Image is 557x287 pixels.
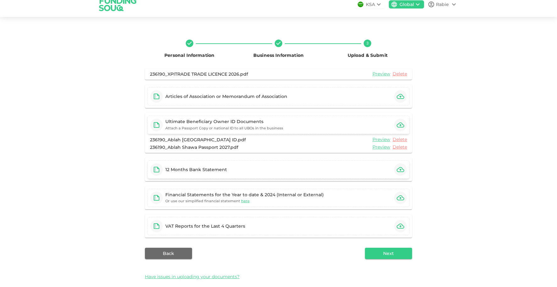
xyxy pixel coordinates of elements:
[372,144,390,150] a: Preview
[150,137,246,143] div: 236190_Ablah [GEOGRAPHIC_DATA] ID.pdf
[358,2,363,7] img: flag-sa.b9a346574cdc8950dd34b50780441f57.svg
[241,199,250,203] span: here
[372,137,390,143] a: Preview
[145,269,412,284] div: Have issues in uploading your documents?
[367,41,369,46] text: 3
[165,126,283,130] small: Attach a Passport Copy or national ID to all UBOs in the business
[150,144,238,150] div: 236190_Ablah Shawa Passport 2027.pdf
[366,1,375,8] div: KSA
[400,1,414,8] div: Global
[365,248,412,259] button: Next
[165,118,283,125] div: Ultimate Beneficiary Owner ID Documents
[165,166,227,173] div: 12 Months Bank Statement
[165,93,287,100] div: Articles of Association or Memorandum of Association
[165,192,324,198] div: Financial Statements for the Year to date & 2024 (Internal or External)
[165,198,250,204] small: Or use our simplified financial statement
[164,52,214,58] span: Personal Information
[348,52,388,58] span: Upload & Submit
[145,273,240,280] span: Have issues in uploading your documents?
[393,71,407,77] a: Delete
[372,71,390,77] a: Preview
[436,1,449,8] div: Rabie
[145,248,192,259] button: Back
[165,223,245,229] div: VAT Reports for the Last 4 Quarters
[393,137,407,143] a: Delete
[253,52,304,58] span: Business Information
[150,71,248,77] div: 236190_XPITRADE TRADE LICENCE 2026.pdf
[393,144,407,150] a: Delete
